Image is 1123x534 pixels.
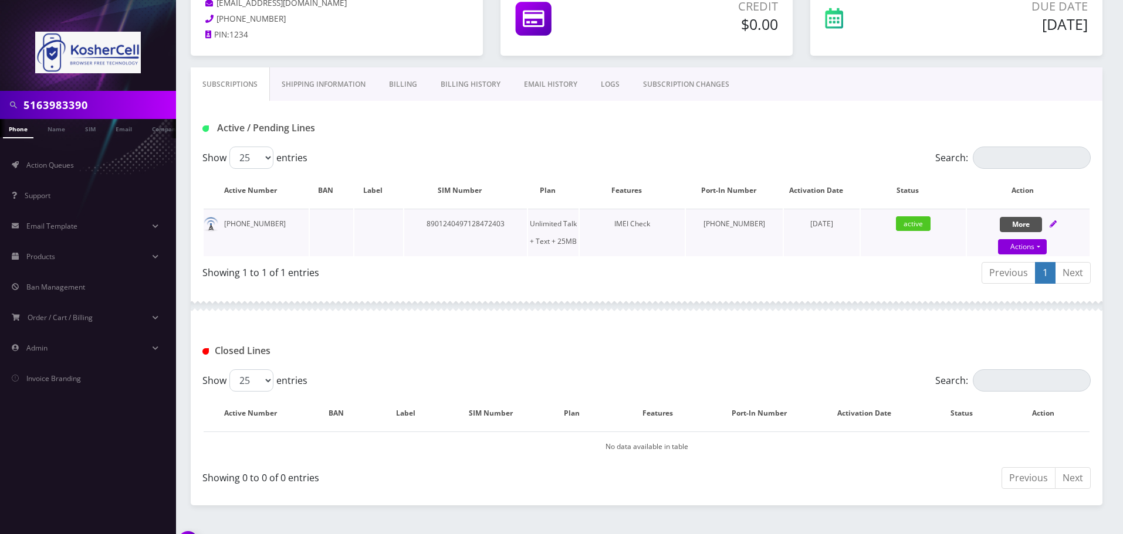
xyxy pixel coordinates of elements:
[26,160,74,170] span: Action Queues
[1002,467,1056,489] a: Previous
[935,147,1091,169] label: Search:
[310,396,374,430] th: BAN: activate to sort column ascending
[686,174,783,208] th: Port-In Number: activate to sort column ascending
[973,369,1091,392] input: Search:
[202,369,307,392] label: Show entries
[546,396,610,430] th: Plan: activate to sort column ascending
[202,123,487,134] h1: Active / Pending Lines
[204,431,1090,461] td: No data available in table
[229,29,248,40] span: 1234
[79,119,102,137] a: SIM
[861,174,966,208] th: Status: activate to sort column ascending
[631,67,741,101] a: SUBSCRIPTION CHANGES
[202,261,638,280] div: Showing 1 to 1 of 1 entries
[632,15,778,33] h5: $0.00
[26,221,77,231] span: Email Template
[310,174,353,208] th: BAN: activate to sort column ascending
[3,119,33,138] a: Phone
[589,67,631,101] a: LOGS
[967,174,1090,208] th: Action: activate to sort column ascending
[202,147,307,169] label: Show entries
[35,32,141,73] img: KosherCell
[404,174,527,208] th: SIM Number: activate to sort column ascending
[204,396,309,430] th: Active Number: activate to sort column descending
[814,396,926,430] th: Activation Date: activate to sort column ascending
[23,94,173,116] input: Search in Company
[202,466,638,485] div: Showing 0 to 0 of 0 entries
[377,67,429,101] a: Billing
[26,343,48,353] span: Admin
[429,67,512,101] a: Billing History
[204,174,309,208] th: Active Number: activate to sort column ascending
[973,147,1091,169] input: Search:
[611,396,716,430] th: Features: activate to sort column ascending
[28,312,93,322] span: Order / Cart / Billing
[26,282,85,292] span: Ban Management
[375,396,447,430] th: Label: activate to sort column ascending
[528,174,579,208] th: Plan: activate to sort column ascending
[717,396,813,430] th: Port-In Number: activate to sort column ascending
[217,13,286,24] span: [PHONE_NUMBER]
[25,191,50,200] span: Support
[927,396,1007,430] th: Status: activate to sort column ascending
[686,209,783,256] td: [PHONE_NUMBER]
[449,396,544,430] th: SIM Number: activate to sort column ascending
[110,119,138,137] a: Email
[146,119,185,137] a: Company
[404,209,527,256] td: 8901240497128472403
[191,67,270,101] a: Subscriptions
[528,209,579,256] td: Unlimited Talk + Text + 25MB
[1055,262,1091,284] a: Next
[204,217,218,232] img: default.png
[1035,262,1056,284] a: 1
[998,239,1047,254] a: Actions
[229,369,273,392] select: Showentries
[810,219,833,229] span: [DATE]
[580,215,685,233] div: IMEI Check
[26,373,81,383] span: Invoice Branding
[205,29,229,41] a: PIN:
[1055,467,1091,489] a: Next
[42,119,71,137] a: Name
[26,251,55,261] span: Products
[918,15,1088,33] h5: [DATE]
[935,369,1091,392] label: Search:
[202,345,487,356] h1: Closed Lines
[202,125,209,132] img: Active / Pending Lines
[896,216,931,231] span: active
[580,174,685,208] th: Features: activate to sort column ascending
[354,174,403,208] th: Label: activate to sort column ascending
[1000,217,1042,232] button: More
[202,348,209,355] img: Closed Lines
[229,147,273,169] select: Showentries
[270,67,377,101] a: Shipping Information
[204,209,309,256] td: [PHONE_NUMBER]
[512,67,589,101] a: EMAIL HISTORY
[784,174,860,208] th: Activation Date: activate to sort column ascending
[1009,396,1090,430] th: Action : activate to sort column ascending
[982,262,1036,284] a: Previous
